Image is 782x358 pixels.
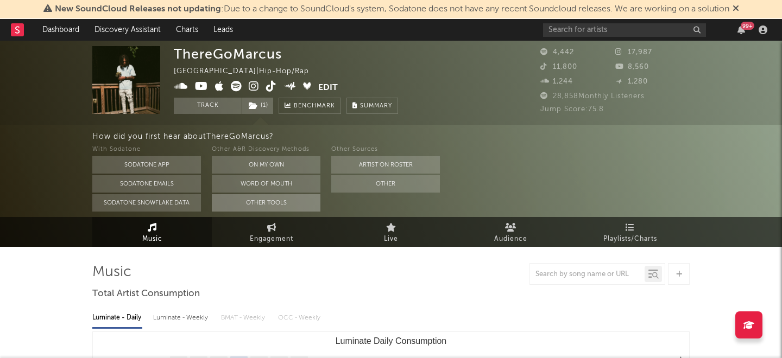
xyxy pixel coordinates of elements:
[174,46,282,62] div: ThereGoMarcus
[242,98,273,114] button: (1)
[336,336,447,346] text: Luminate Daily Consumption
[92,143,201,156] div: With Sodatone
[741,22,754,30] div: 99 +
[540,93,645,100] span: 28,858 Monthly Listeners
[250,233,293,246] span: Engagement
[543,23,706,37] input: Search for artists
[570,217,690,247] a: Playlists/Charts
[168,19,206,41] a: Charts
[92,130,782,143] div: How did you first hear about ThereGoMarcus ?
[279,98,341,114] a: Benchmark
[331,175,440,193] button: Other
[92,156,201,174] button: Sodatone App
[331,143,440,156] div: Other Sources
[615,63,649,71] span: 8,560
[451,217,570,247] a: Audience
[212,156,320,174] button: On My Own
[540,63,577,71] span: 11,800
[174,65,321,78] div: [GEOGRAPHIC_DATA] | Hip-Hop/Rap
[92,194,201,212] button: Sodatone Snowflake Data
[540,49,574,56] span: 4,442
[35,19,87,41] a: Dashboard
[318,81,338,94] button: Edit
[55,5,729,14] span: : Due to a change to SoundCloud's system, Sodatone does not have any recent Soundcloud releases. ...
[55,5,221,14] span: New SoundCloud Releases not updating
[360,103,392,109] span: Summary
[92,309,142,327] div: Luminate - Daily
[331,156,440,174] button: Artist on Roster
[331,217,451,247] a: Live
[494,233,527,246] span: Audience
[212,194,320,212] button: Other Tools
[540,106,604,113] span: Jump Score: 75.8
[242,98,274,114] span: ( 1 )
[153,309,210,327] div: Luminate - Weekly
[384,233,398,246] span: Live
[615,49,652,56] span: 17,987
[540,78,573,85] span: 1,244
[212,217,331,247] a: Engagement
[212,143,320,156] div: Other A&R Discovery Methods
[530,270,645,279] input: Search by song name or URL
[206,19,241,41] a: Leads
[615,78,648,85] span: 1,280
[92,217,212,247] a: Music
[92,287,200,301] span: Total Artist Consumption
[92,175,201,193] button: Sodatone Emails
[87,19,168,41] a: Discovery Assistant
[142,233,162,246] span: Music
[733,5,739,14] span: Dismiss
[294,100,335,113] span: Benchmark
[212,175,320,193] button: Word Of Mouth
[174,98,242,114] button: Track
[737,25,745,34] button: 99+
[603,233,657,246] span: Playlists/Charts
[346,98,398,114] button: Summary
